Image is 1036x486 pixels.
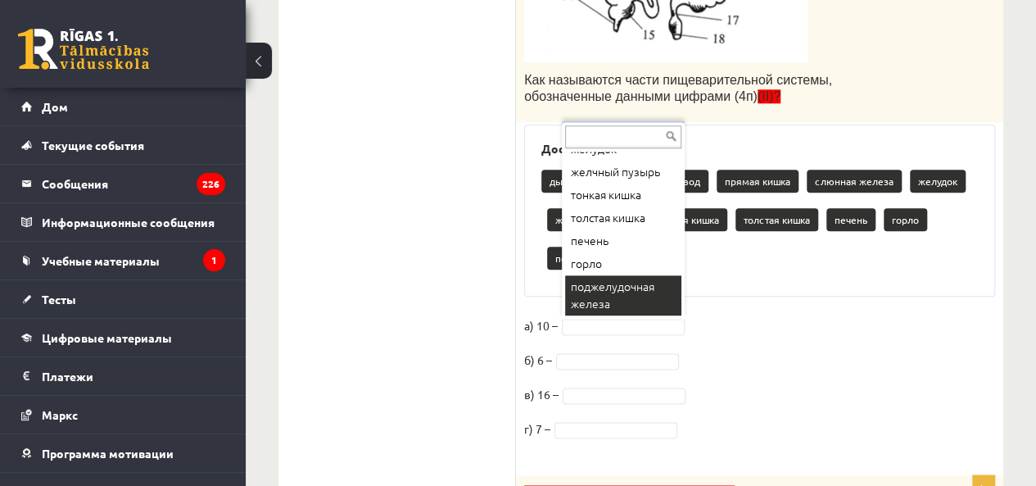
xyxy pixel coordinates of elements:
[571,186,641,202] font: тонкая кишка
[571,140,617,157] font: желудок
[571,278,654,311] font: поджелудочная железа
[571,232,608,248] font: печень
[571,255,602,271] font: горло
[16,16,453,34] body: Визуальный текстовый редактор, wiswyg-editor-user-answer-47024950118340
[571,209,645,225] font: толстая кишка
[571,163,660,179] font: желчный пузырь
